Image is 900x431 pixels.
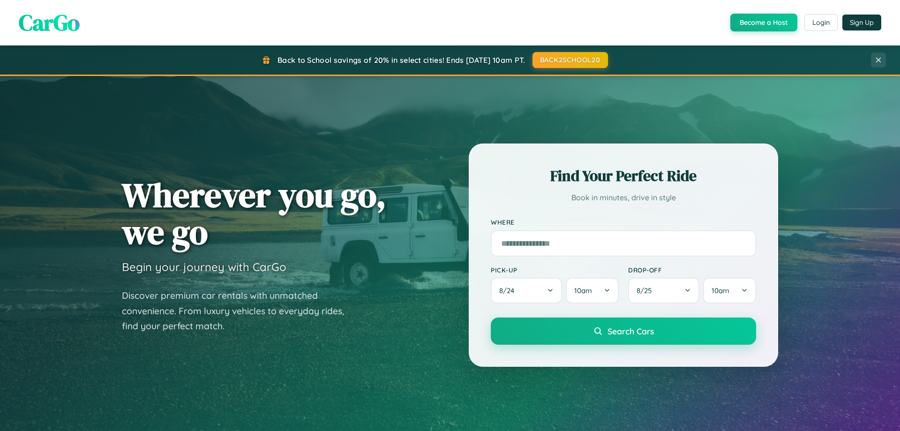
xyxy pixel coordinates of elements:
button: 8/24 [491,278,562,303]
h2: Find Your Perfect Ride [491,166,756,186]
button: 8/25 [628,278,699,303]
button: BACK2SCHOOL20 [532,52,608,68]
p: Book in minutes, drive in style [491,191,756,204]
p: Discover premium car rentals with unmatched convenience. From luxury vehicles to everyday rides, ... [122,288,356,334]
span: 8 / 24 [499,286,519,295]
h1: Wherever you go, we go [122,176,386,250]
span: 10am [712,286,729,295]
button: 10am [566,278,619,303]
button: Become a Host [730,14,797,31]
label: Drop-off [628,266,756,274]
button: 10am [703,278,756,303]
label: Where [491,219,756,227]
span: Search Cars [607,326,654,336]
button: Login [804,14,838,31]
button: Sign Up [842,15,881,30]
span: Back to School savings of 20% in select cities! Ends [DATE] 10am PT. [277,55,525,65]
h3: Begin your journey with CarGo [122,260,286,274]
label: Pick-up [491,266,619,274]
span: 10am [574,286,592,295]
span: 8 / 25 [637,286,656,295]
button: Search Cars [491,318,756,345]
span: CarGo [19,7,80,38]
